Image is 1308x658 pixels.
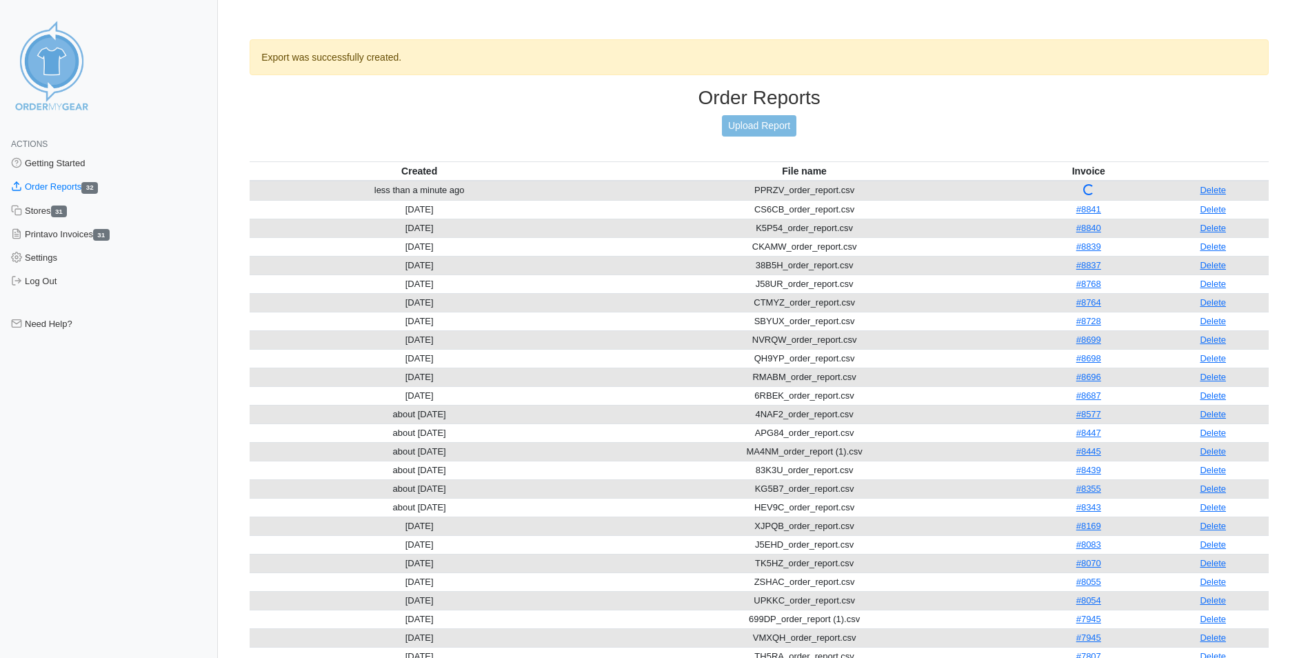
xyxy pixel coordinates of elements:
td: MA4NM_order_report (1).csv [589,442,1020,461]
a: #8447 [1076,428,1101,438]
td: [DATE] [250,237,589,256]
th: Invoice [1020,161,1157,181]
span: 31 [93,229,110,241]
td: [DATE] [250,256,589,275]
a: Delete [1200,390,1226,401]
td: [DATE] [250,517,589,535]
td: [DATE] [250,535,589,554]
td: [DATE] [250,330,589,349]
span: Actions [11,139,48,149]
td: about [DATE] [250,479,589,498]
td: [DATE] [250,349,589,368]
a: #8696 [1076,372,1101,382]
td: NVRQW_order_report.csv [589,330,1020,349]
a: Delete [1200,614,1226,624]
a: #8439 [1076,465,1101,475]
td: J58UR_order_report.csv [589,275,1020,293]
td: SBYUX_order_report.csv [589,312,1020,330]
td: [DATE] [250,293,589,312]
a: #8445 [1076,446,1101,457]
td: about [DATE] [250,442,589,461]
td: less than a minute ago [250,181,589,201]
td: K5P54_order_report.csv [589,219,1020,237]
span: 32 [81,182,98,194]
a: #8764 [1076,297,1101,308]
a: Delete [1200,241,1226,252]
span: 31 [51,206,68,217]
a: #8837 [1076,260,1101,270]
a: Delete [1200,409,1226,419]
a: Delete [1200,260,1226,270]
td: J5EHD_order_report.csv [589,535,1020,554]
a: Delete [1200,446,1226,457]
td: [DATE] [250,591,589,610]
a: #8070 [1076,558,1101,568]
td: 4NAF2_order_report.csv [589,405,1020,423]
td: [DATE] [250,610,589,628]
td: HEV9C_order_report.csv [589,498,1020,517]
a: Delete [1200,223,1226,233]
td: [DATE] [250,200,589,219]
a: #8839 [1076,241,1101,252]
a: #7945 [1076,632,1101,643]
a: Delete [1200,521,1226,531]
a: Delete [1200,428,1226,438]
a: Delete [1200,204,1226,215]
td: CTMYZ_order_report.csv [589,293,1020,312]
td: 38B5H_order_report.csv [589,256,1020,275]
a: Delete [1200,632,1226,643]
td: [DATE] [250,275,589,293]
td: UPKKC_order_report.csv [589,591,1020,610]
a: #8768 [1076,279,1101,289]
td: TK5HZ_order_report.csv [589,554,1020,572]
td: about [DATE] [250,405,589,423]
a: Delete [1200,185,1226,195]
a: #8083 [1076,539,1101,550]
td: 6RBEK_order_report.csv [589,386,1020,405]
td: [DATE] [250,312,589,330]
td: about [DATE] [250,423,589,442]
td: [DATE] [250,554,589,572]
td: [DATE] [250,368,589,386]
td: 83K3U_order_report.csv [589,461,1020,479]
td: [DATE] [250,219,589,237]
a: Delete [1200,297,1226,308]
a: Upload Report [722,115,796,137]
a: #8840 [1076,223,1101,233]
td: about [DATE] [250,498,589,517]
a: #8355 [1076,483,1101,494]
td: ZSHAC_order_report.csv [589,572,1020,591]
td: about [DATE] [250,461,589,479]
a: #8699 [1076,335,1101,345]
a: Delete [1200,316,1226,326]
td: CS6CB_order_report.csv [589,200,1020,219]
a: Delete [1200,539,1226,550]
a: #8728 [1076,316,1101,326]
td: [DATE] [250,386,589,405]
a: #7945 [1076,614,1101,624]
a: #8054 [1076,595,1101,606]
a: Delete [1200,465,1226,475]
td: QH9YP_order_report.csv [589,349,1020,368]
h3: Order Reports [250,86,1269,110]
th: File name [589,161,1020,181]
a: #8687 [1076,390,1101,401]
td: KG5B7_order_report.csv [589,479,1020,498]
div: Export was successfully created. [250,39,1269,75]
a: #8577 [1076,409,1101,419]
a: Delete [1200,502,1226,512]
a: Delete [1200,577,1226,587]
a: #8343 [1076,502,1101,512]
a: Delete [1200,353,1226,363]
td: [DATE] [250,628,589,647]
a: #8169 [1076,521,1101,531]
td: CKAMW_order_report.csv [589,237,1020,256]
td: [DATE] [250,572,589,591]
a: Delete [1200,279,1226,289]
a: Delete [1200,558,1226,568]
a: Delete [1200,483,1226,494]
td: PPRZV_order_report.csv [589,181,1020,201]
th: Created [250,161,589,181]
a: Delete [1200,595,1226,606]
td: RMABM_order_report.csv [589,368,1020,386]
